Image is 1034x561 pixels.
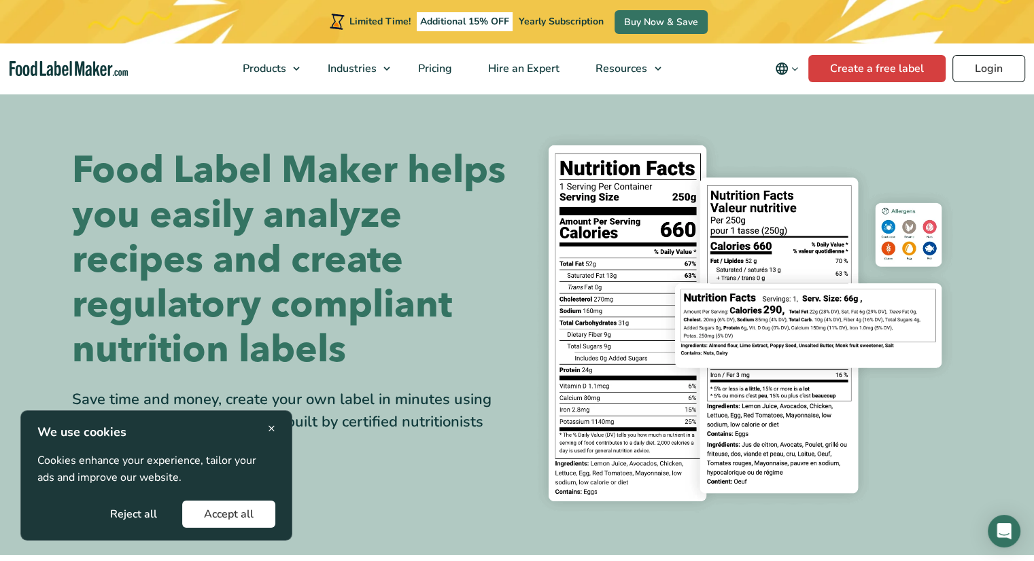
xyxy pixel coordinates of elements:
[808,55,946,82] a: Create a free label
[417,12,513,31] span: Additional 15% OFF
[72,388,507,433] div: Save time and money, create your own label in minutes using our 500k+ ingredient database built b...
[37,424,126,440] strong: We use cookies
[765,55,808,82] button: Change language
[37,452,275,487] p: Cookies enhance your experience, tailor your ads and improve our website.
[414,61,453,76] span: Pricing
[72,148,507,372] h1: Food Label Maker helps you easily analyze recipes and create regulatory compliant nutrition labels
[578,43,668,94] a: Resources
[182,501,275,528] button: Accept all
[349,15,411,28] span: Limited Time!
[225,43,307,94] a: Products
[519,15,604,28] span: Yearly Subscription
[400,43,467,94] a: Pricing
[310,43,397,94] a: Industries
[10,61,128,77] a: Food Label Maker homepage
[591,61,649,76] span: Resources
[952,55,1025,82] a: Login
[988,515,1020,547] div: Open Intercom Messenger
[88,501,179,528] button: Reject all
[484,61,561,76] span: Hire an Expert
[470,43,574,94] a: Hire an Expert
[239,61,288,76] span: Products
[268,419,275,437] span: ×
[615,10,708,34] a: Buy Now & Save
[324,61,378,76] span: Industries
